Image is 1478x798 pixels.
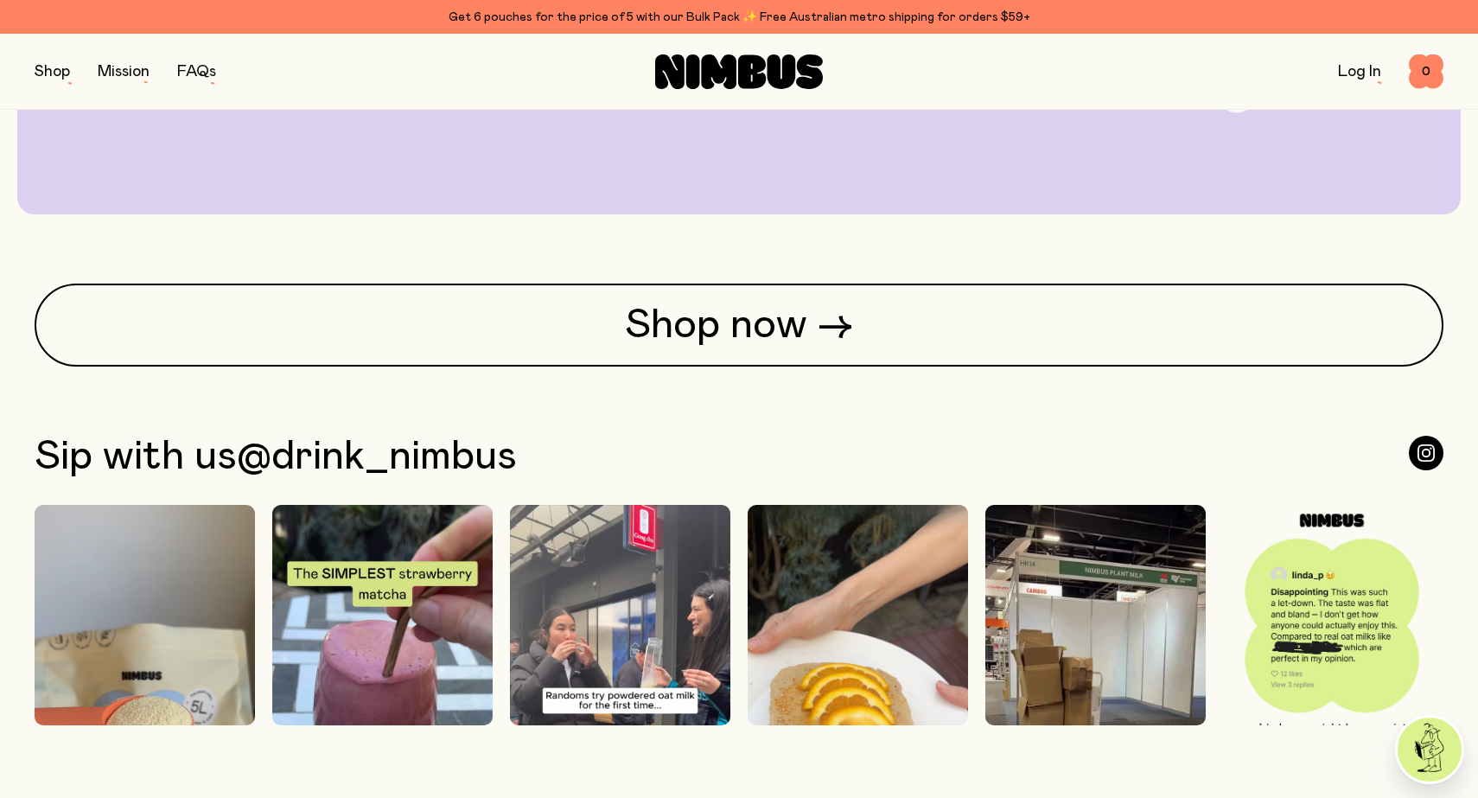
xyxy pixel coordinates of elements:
[35,284,1443,367] a: Shop now →
[35,436,517,477] h2: Sip with us
[98,64,150,80] a: Mission
[1398,718,1462,782] img: agent
[35,7,1443,28] div: Get 6 pouches for the price of 5 with our Bulk Pack ✨ Free Australian metro shipping for orders $59+
[1409,54,1443,89] button: 0
[237,436,517,477] a: @drink_nimbus
[1338,64,1381,80] a: Log In
[1223,505,1443,781] img: 542827563_18046504103644474_2175836348586843966_n.jpg
[177,64,216,80] a: FAQs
